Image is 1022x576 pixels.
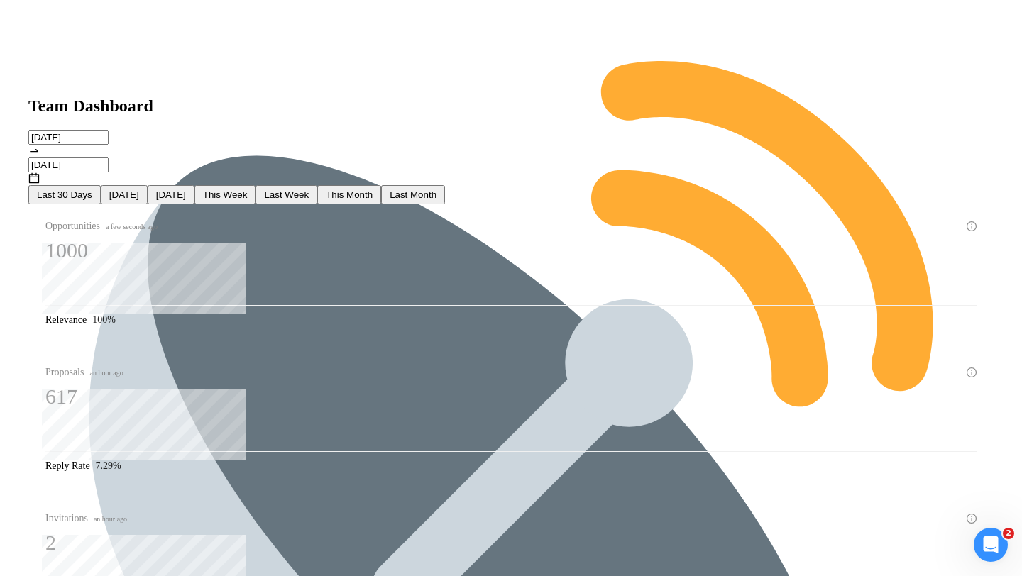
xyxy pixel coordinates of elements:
[28,145,40,156] span: swap-right
[203,189,248,200] span: This Week
[967,367,977,377] span: info-circle
[28,130,109,145] input: Start date
[28,172,40,184] span: calendar
[45,460,90,471] span: Reply Rate
[109,189,139,200] span: [DATE]
[381,185,445,204] button: Last Month
[1003,528,1014,539] span: 2
[89,369,123,377] time: an hour ago
[967,221,977,231] span: info-circle
[45,365,123,381] span: Proposals
[45,237,158,264] div: 1000
[101,185,148,204] button: [DATE]
[28,145,40,157] span: to
[317,185,381,204] button: This Month
[96,460,121,471] span: 7.29%
[28,157,109,172] input: End date
[94,515,127,523] time: an hour ago
[264,189,309,200] span: Last Week
[106,223,158,231] time: a few seconds ago
[974,528,1008,562] iframe: Intercom live chat
[156,189,186,200] span: [DATE]
[45,529,127,556] div: 2
[28,185,101,204] button: Last 30 Days
[28,96,994,116] h1: Team Dashboard
[390,189,436,200] span: Last Month
[45,218,158,235] span: Opportunities
[255,185,317,204] button: Last Week
[148,185,194,204] button: [DATE]
[967,514,977,524] span: info-circle
[45,511,127,527] span: Invitations
[92,314,116,325] span: 100%
[45,383,123,410] div: 617
[194,185,256,204] button: This Week
[45,314,87,325] span: Relevance
[37,189,92,200] span: Last 30 Days
[326,189,373,200] span: This Month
